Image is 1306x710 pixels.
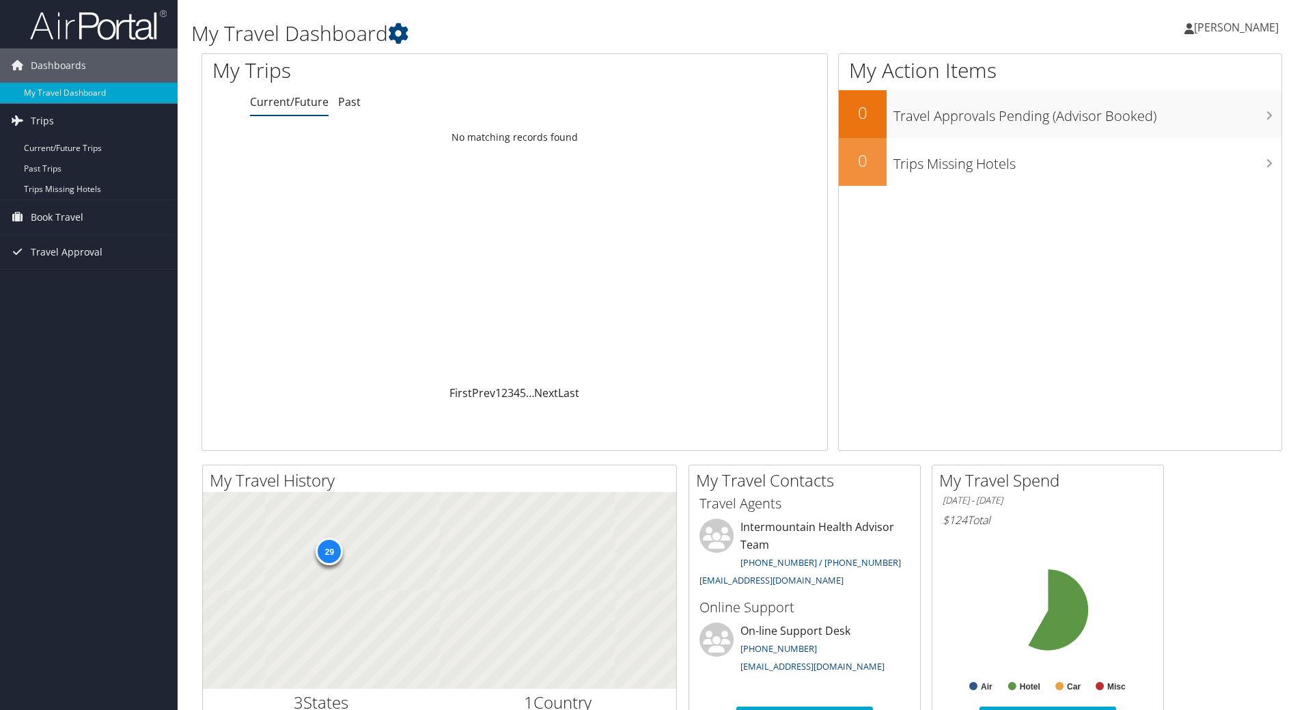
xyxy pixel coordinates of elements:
h3: Trips Missing Hotels [893,148,1281,174]
a: Past [338,94,361,109]
h6: Total [943,513,1153,528]
a: 0Trips Missing Hotels [839,138,1281,186]
span: … [526,385,534,400]
div: 29 [316,538,343,565]
span: Dashboards [31,49,86,83]
h1: My Trips [212,56,557,85]
a: 3 [508,385,514,400]
span: Travel Approval [31,235,102,269]
h6: [DATE] - [DATE] [943,494,1153,507]
a: Current/Future [250,94,329,109]
a: Last [558,385,579,400]
h2: 0 [839,101,887,124]
a: [PHONE_NUMBER] / [PHONE_NUMBER] [740,556,901,569]
h2: My Travel Contacts [696,469,920,492]
a: Prev [472,385,495,400]
img: airportal-logo.png [30,9,167,41]
a: [PHONE_NUMBER] [740,642,817,655]
span: $124 [943,513,967,528]
a: [EMAIL_ADDRESS][DOMAIN_NAME] [740,660,885,672]
li: On-line Support Desk [693,623,917,679]
li: Intermountain Health Advisor Team [693,519,917,592]
h2: My Travel Spend [939,469,1163,492]
a: 0Travel Approvals Pending (Advisor Booked) [839,90,1281,138]
td: No matching records found [202,125,827,150]
h2: 0 [839,149,887,172]
a: [PERSON_NAME] [1184,7,1292,48]
h3: Travel Agents [699,494,910,513]
a: Next [534,385,558,400]
a: 2 [501,385,508,400]
text: Hotel [1020,682,1040,692]
a: 4 [514,385,520,400]
a: [EMAIL_ADDRESS][DOMAIN_NAME] [699,574,844,586]
a: 5 [520,385,526,400]
span: Trips [31,104,54,138]
span: Book Travel [31,200,83,234]
h3: Travel Approvals Pending (Advisor Booked) [893,100,1281,126]
text: Air [981,682,992,692]
h1: My Action Items [839,56,1281,85]
h1: My Travel Dashboard [191,19,926,48]
span: [PERSON_NAME] [1194,20,1279,35]
a: First [449,385,472,400]
h2: My Travel History [210,469,676,492]
a: 1 [495,385,501,400]
text: Misc [1107,682,1126,692]
text: Car [1067,682,1081,692]
h3: Online Support [699,598,910,617]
